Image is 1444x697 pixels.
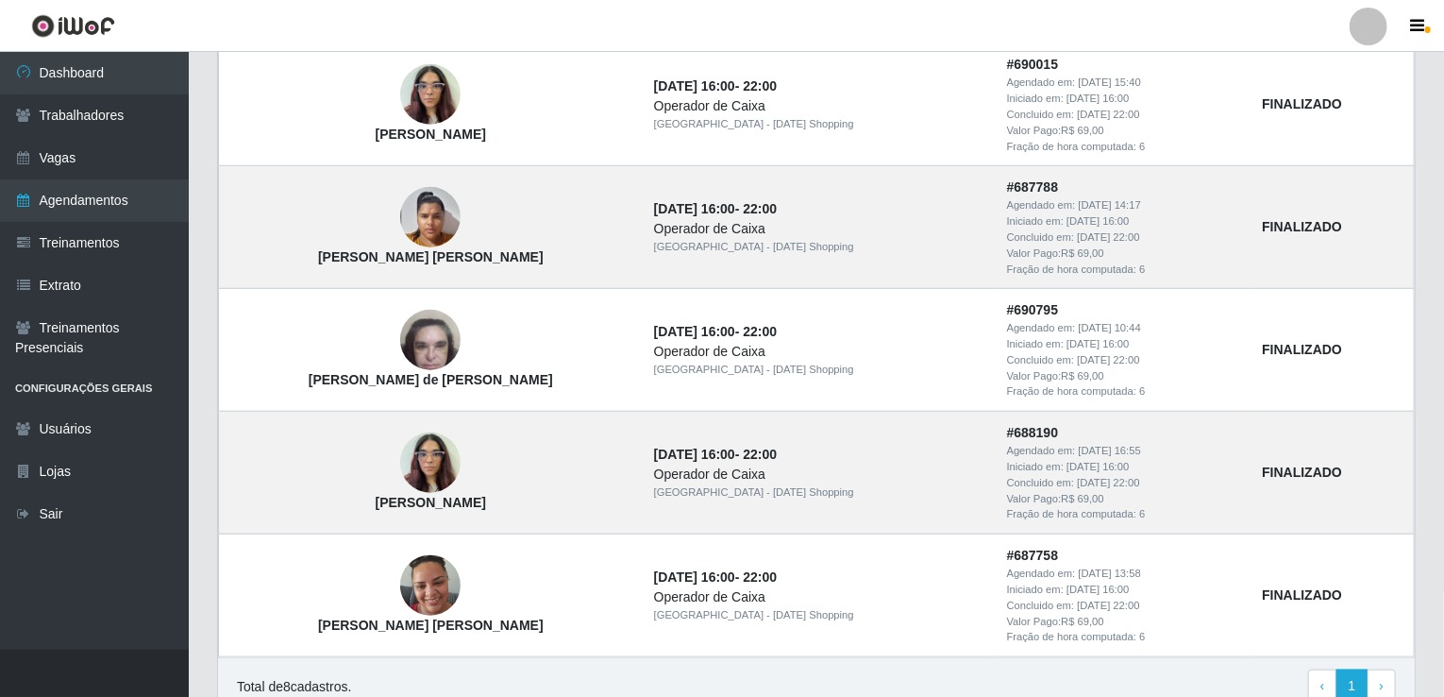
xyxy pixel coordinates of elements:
time: 22:00 [743,569,777,585]
strong: # 690795 [1007,302,1059,317]
div: Operador de Caixa [654,96,984,116]
img: Aline Barbosa de Sena [400,423,461,503]
div: Operador de Caixa [654,342,984,362]
time: 22:00 [743,324,777,339]
strong: # 690015 [1007,57,1059,72]
time: 22:00 [743,447,777,462]
span: › [1379,678,1384,693]
div: Iniciado em: [1007,336,1240,352]
div: Agendado em: [1007,75,1240,91]
div: Iniciado em: [1007,213,1240,229]
div: Agendado em: [1007,443,1240,459]
span: ‹ [1320,678,1325,693]
div: Agendado em: [1007,197,1240,213]
div: Valor Pago: R$ 69,00 [1007,614,1240,630]
strong: # 688190 [1007,425,1059,440]
time: [DATE] 15:40 [1079,76,1141,88]
time: [DATE] 22:00 [1077,109,1139,120]
time: [DATE] 16:00 [654,324,735,339]
div: Concluido em: [1007,475,1240,491]
strong: - [654,447,777,462]
div: Iniciado em: [1007,582,1240,598]
div: Agendado em: [1007,320,1240,336]
div: Fração de hora computada: 6 [1007,139,1240,155]
div: Concluido em: [1007,352,1240,368]
div: Concluido em: [1007,229,1240,246]
time: [DATE] 22:00 [1077,477,1139,488]
strong: FINALIZADO [1262,219,1342,234]
time: [DATE] 22:00 [1077,231,1139,243]
strong: - [654,569,777,585]
time: [DATE] 16:00 [654,569,735,585]
div: Iniciado em: [1007,91,1240,107]
time: [DATE] 10:44 [1079,322,1141,333]
div: Operador de Caixa [654,465,984,484]
time: [DATE] 14:17 [1079,199,1141,211]
time: [DATE] 13:58 [1079,568,1141,579]
time: [DATE] 22:00 [1077,354,1139,365]
div: Operador de Caixa [654,587,984,607]
time: [DATE] 16:00 [654,201,735,216]
strong: - [654,78,777,93]
strong: FINALIZADO [1262,587,1342,603]
div: Fração de hora computada: 6 [1007,383,1240,399]
img: Francisca Rayana lima da Silva [400,178,461,258]
div: Iniciado em: [1007,459,1240,475]
time: [DATE] 16:00 [654,78,735,93]
div: Fração de hora computada: 6 [1007,629,1240,645]
div: [GEOGRAPHIC_DATA] - [DATE] Shopping [654,116,984,132]
img: Aline Barbosa de Sena [400,55,461,135]
div: Fração de hora computada: 6 [1007,262,1240,278]
p: Total de 8 cadastros. [237,677,351,697]
time: [DATE] 16:00 [1066,338,1129,349]
strong: FINALIZADO [1262,96,1342,111]
img: Francisca Sara Oliveira almeida [400,546,461,626]
time: [DATE] 16:00 [654,447,735,462]
strong: [PERSON_NAME] [PERSON_NAME] [318,618,544,633]
div: Valor Pago: R$ 69,00 [1007,123,1240,139]
strong: FINALIZADO [1262,465,1342,480]
div: Operador de Caixa [654,219,984,239]
div: [GEOGRAPHIC_DATA] - [DATE] Shopping [654,484,984,501]
time: [DATE] 16:00 [1066,93,1129,104]
strong: [PERSON_NAME] [376,495,486,510]
time: [DATE] 22:00 [1077,600,1139,611]
div: Valor Pago: R$ 69,00 [1007,368,1240,384]
div: [GEOGRAPHIC_DATA] - [DATE] Shopping [654,607,984,623]
div: Concluido em: [1007,598,1240,614]
img: elayne Cristina Ferreira de oliveira santos [400,300,461,381]
strong: # 687758 [1007,548,1059,563]
div: [GEOGRAPHIC_DATA] - [DATE] Shopping [654,239,984,255]
div: Concluido em: [1007,107,1240,123]
time: [DATE] 16:00 [1066,461,1129,472]
strong: - [654,324,777,339]
time: [DATE] 16:55 [1079,445,1141,456]
strong: [PERSON_NAME] [PERSON_NAME] [318,249,544,264]
strong: # 687788 [1007,179,1059,195]
time: 22:00 [743,78,777,93]
div: Valor Pago: R$ 69,00 [1007,246,1240,262]
div: Agendado em: [1007,566,1240,582]
time: 22:00 [743,201,777,216]
div: Valor Pago: R$ 69,00 [1007,491,1240,507]
div: Fração de hora computada: 6 [1007,506,1240,522]
time: [DATE] 16:00 [1066,215,1129,227]
div: [GEOGRAPHIC_DATA] - [DATE] Shopping [654,362,984,378]
strong: - [654,201,777,216]
img: CoreUI Logo [31,14,115,38]
strong: FINALIZADO [1262,342,1342,357]
time: [DATE] 16:00 [1066,584,1129,595]
strong: [PERSON_NAME] de [PERSON_NAME] [309,372,553,387]
strong: [PERSON_NAME] [376,127,486,142]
